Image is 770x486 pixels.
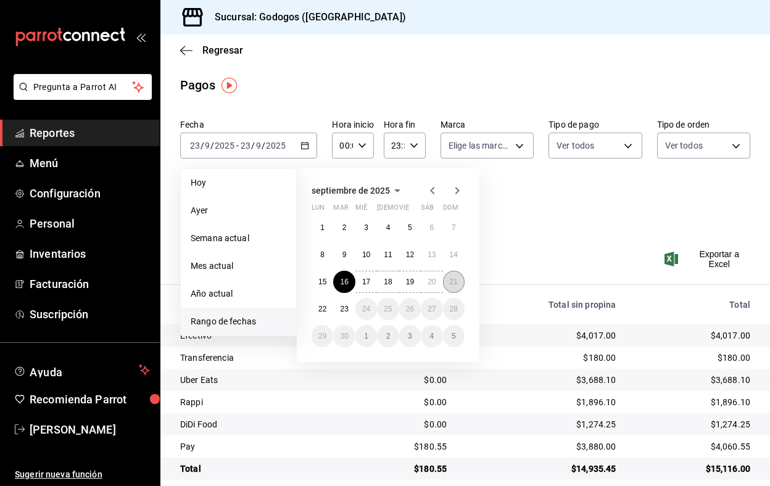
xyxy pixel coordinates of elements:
[355,244,377,266] button: 10 de septiembre de 2025
[332,120,374,129] label: Hora inicio
[333,325,355,347] button: 30 de septiembre de 2025
[443,298,465,320] button: 28 de septiembre de 2025
[399,298,421,320] button: 26 de septiembre de 2025
[399,204,409,216] abbr: viernes
[262,141,265,150] span: /
[466,374,616,386] div: $3,688.10
[333,298,355,320] button: 23 de septiembre de 2025
[33,81,133,94] span: Pregunta a Parrot AI
[30,276,150,292] span: Facturación
[312,244,333,266] button: 8 de septiembre de 2025
[136,32,146,42] button: open_drawer_menu
[636,396,751,408] div: $1,896.10
[180,374,345,386] div: Uber Eats
[30,215,150,232] span: Personal
[30,245,150,262] span: Inventarios
[201,141,204,150] span: /
[312,216,333,239] button: 1 de septiembre de 2025
[180,418,345,430] div: DiDi Food
[667,249,750,269] button: Exportar a Excel
[312,183,405,198] button: septiembre de 2025
[180,396,345,408] div: Rappi
[312,271,333,293] button: 15 de septiembre de 2025
[189,141,201,150] input: --
[9,89,152,102] a: Pregunta a Parrot AI
[406,250,414,259] abbr: 12 de septiembre de 2025
[665,139,703,152] span: Ver todos
[191,232,286,245] span: Semana actual
[449,139,511,152] span: Elige las marcas
[180,463,345,475] div: Total
[236,141,239,150] span: -
[636,440,751,453] div: $4,060.55
[362,305,370,313] abbr: 24 de septiembre de 2025
[377,325,399,347] button: 2 de octubre de 2025
[636,329,751,342] div: $4,017.00
[636,352,751,364] div: $180.00
[428,278,436,286] abbr: 20 de septiembre de 2025
[364,223,368,232] abbr: 3 de septiembre de 2025
[421,216,442,239] button: 6 de septiembre de 2025
[386,223,391,232] abbr: 4 de septiembre de 2025
[191,287,286,300] span: Año actual
[365,418,447,430] div: $0.00
[384,305,392,313] abbr: 25 de septiembre de 2025
[365,396,447,408] div: $0.00
[180,120,317,129] label: Fecha
[443,271,465,293] button: 21 de septiembre de 2025
[364,332,368,340] abbr: 1 de octubre de 2025
[557,139,594,152] span: Ver todos
[15,468,150,481] span: Sugerir nueva función
[466,329,616,342] div: $4,017.00
[421,298,442,320] button: 27 de septiembre de 2025
[466,463,616,475] div: $14,935.45
[355,204,367,216] abbr: miércoles
[399,216,421,239] button: 5 de septiembre de 2025
[636,418,751,430] div: $1,274.25
[333,216,355,239] button: 2 de septiembre de 2025
[377,298,399,320] button: 25 de septiembre de 2025
[355,298,377,320] button: 24 de septiembre de 2025
[421,325,442,347] button: 4 de octubre de 2025
[450,250,458,259] abbr: 14 de septiembre de 2025
[180,44,243,56] button: Regresar
[180,76,215,94] div: Pagos
[318,305,326,313] abbr: 22 de septiembre de 2025
[428,250,436,259] abbr: 13 de septiembre de 2025
[191,176,286,189] span: Hoy
[333,244,355,266] button: 9 de septiembre de 2025
[355,325,377,347] button: 1 de octubre de 2025
[408,332,412,340] abbr: 3 de octubre de 2025
[362,250,370,259] abbr: 10 de septiembre de 2025
[265,141,286,150] input: ----
[443,325,465,347] button: 5 de octubre de 2025
[466,352,616,364] div: $180.00
[636,463,751,475] div: $15,116.00
[365,374,447,386] div: $0.00
[657,120,750,129] label: Tipo de orden
[205,10,406,25] h3: Sucursal: Godogos ([GEOGRAPHIC_DATA])
[386,332,391,340] abbr: 2 de octubre de 2025
[362,278,370,286] abbr: 17 de septiembre de 2025
[384,250,392,259] abbr: 11 de septiembre de 2025
[210,141,214,150] span: /
[255,141,262,150] input: --
[202,44,243,56] span: Regresar
[441,120,534,129] label: Marca
[421,271,442,293] button: 20 de septiembre de 2025
[191,315,286,328] span: Rango de fechas
[320,250,325,259] abbr: 8 de septiembre de 2025
[340,278,348,286] abbr: 16 de septiembre de 2025
[355,271,377,293] button: 17 de septiembre de 2025
[408,223,412,232] abbr: 5 de septiembre de 2025
[399,325,421,347] button: 3 de octubre de 2025
[377,244,399,266] button: 11 de septiembre de 2025
[636,374,751,386] div: $3,688.10
[30,363,134,377] span: Ayuda
[450,278,458,286] abbr: 21 de septiembre de 2025
[443,244,465,266] button: 14 de septiembre de 2025
[342,250,347,259] abbr: 9 de septiembre de 2025
[377,271,399,293] button: 18 de septiembre de 2025
[399,244,421,266] button: 12 de septiembre de 2025
[466,396,616,408] div: $1,896.10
